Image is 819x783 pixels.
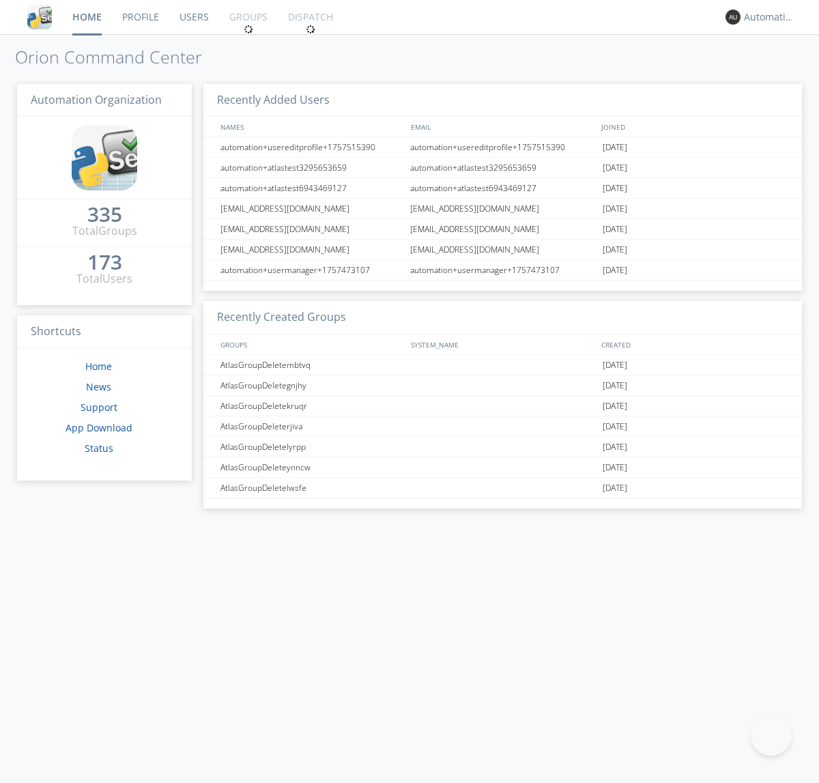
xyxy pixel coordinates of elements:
span: [DATE] [603,457,627,478]
h3: Shortcuts [17,315,192,349]
a: AtlasGroupDeleterjiva[DATE] [203,416,802,437]
span: [DATE] [603,158,627,178]
span: [DATE] [603,478,627,498]
iframe: Toggle Customer Support [751,715,792,756]
a: AtlasGroupDeletekruqr[DATE] [203,396,802,416]
div: SYSTEM_NAME [407,334,598,354]
a: Support [81,401,117,414]
div: AtlasGroupDeletelyrpp [217,437,406,457]
span: [DATE] [603,137,627,158]
a: [EMAIL_ADDRESS][DOMAIN_NAME][EMAIL_ADDRESS][DOMAIN_NAME][DATE] [203,240,802,260]
div: 173 [87,255,122,269]
a: 335 [87,208,122,223]
a: AtlasGroupDeletelyrpp[DATE] [203,437,802,457]
span: [DATE] [603,219,627,240]
span: [DATE] [603,355,627,375]
div: AtlasGroupDeleteynncw [217,457,406,477]
span: Automation Organization [31,92,162,107]
div: automation+atlastest6943469127 [407,178,599,198]
a: AtlasGroupDeleteynncw[DATE] [203,457,802,478]
a: 173 [87,255,122,271]
div: AtlasGroupDeletembtvq [217,355,406,375]
span: [DATE] [603,375,627,396]
div: Automation+atlas0027 [744,10,795,24]
span: [DATE] [603,178,627,199]
span: [DATE] [603,240,627,260]
div: automation+usereditprofile+1757515390 [217,137,406,157]
span: [DATE] [603,396,627,416]
div: automation+usermanager+1757473107 [217,260,406,280]
div: AtlasGroupDeleterjiva [217,416,406,436]
span: [DATE] [603,260,627,281]
span: [DATE] [603,437,627,457]
div: Total Users [76,271,132,287]
a: automation+atlastest6943469127automation+atlastest6943469127[DATE] [203,178,802,199]
div: AtlasGroupDeletelwsfe [217,478,406,498]
div: automation+usereditprofile+1757515390 [407,137,599,157]
div: GROUPS [217,334,404,354]
div: 335 [87,208,122,221]
div: AtlasGroupDeletegnjhy [217,375,406,395]
div: automation+atlastest3295653659 [217,158,406,177]
a: automation+usereditprofile+1757515390automation+usereditprofile+1757515390[DATE] [203,137,802,158]
a: AtlasGroupDeletelwsfe[DATE] [203,478,802,498]
div: [EMAIL_ADDRESS][DOMAIN_NAME] [407,219,599,239]
div: EMAIL [407,117,598,137]
div: Total Groups [72,223,137,239]
a: automation+usermanager+1757473107automation+usermanager+1757473107[DATE] [203,260,802,281]
div: AtlasGroupDeletekruqr [217,396,406,416]
div: automation+usermanager+1757473107 [407,260,599,280]
div: [EMAIL_ADDRESS][DOMAIN_NAME] [407,240,599,259]
a: Home [85,360,112,373]
img: 373638.png [725,10,741,25]
div: [EMAIL_ADDRESS][DOMAIN_NAME] [407,199,599,218]
a: [EMAIL_ADDRESS][DOMAIN_NAME][EMAIL_ADDRESS][DOMAIN_NAME][DATE] [203,219,802,240]
h3: Recently Added Users [203,84,802,117]
img: cddb5a64eb264b2086981ab96f4c1ba7 [72,125,137,190]
span: [DATE] [603,199,627,219]
a: [EMAIL_ADDRESS][DOMAIN_NAME][EMAIL_ADDRESS][DOMAIN_NAME][DATE] [203,199,802,219]
img: spin.svg [306,25,315,34]
div: [EMAIL_ADDRESS][DOMAIN_NAME] [217,219,406,239]
a: Status [85,442,113,455]
div: automation+atlastest6943469127 [217,178,406,198]
img: spin.svg [244,25,253,34]
a: App Download [66,421,132,434]
a: AtlasGroupDeletegnjhy[DATE] [203,375,802,396]
h3: Recently Created Groups [203,301,802,334]
div: CREATED [598,334,789,354]
div: NAMES [217,117,404,137]
div: automation+atlastest3295653659 [407,158,599,177]
div: [EMAIL_ADDRESS][DOMAIN_NAME] [217,240,406,259]
div: [EMAIL_ADDRESS][DOMAIN_NAME] [217,199,406,218]
span: [DATE] [603,416,627,437]
div: JOINED [598,117,789,137]
a: automation+atlastest3295653659automation+atlastest3295653659[DATE] [203,158,802,178]
img: cddb5a64eb264b2086981ab96f4c1ba7 [27,5,52,29]
a: AtlasGroupDeletembtvq[DATE] [203,355,802,375]
a: News [86,380,111,393]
